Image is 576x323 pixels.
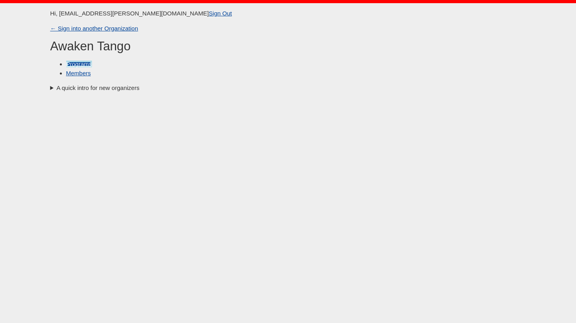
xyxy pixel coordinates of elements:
[66,61,92,67] a: Programs
[209,10,232,17] a: Sign Out
[66,70,91,76] a: Members
[50,25,138,32] a: ← Sign into another Organization
[50,39,526,54] h2: Awaken Tango
[50,84,526,93] summary: A quick intro for new organizers
[50,9,526,18] p: Hi, [EMAIL_ADDRESS][PERSON_NAME][DOMAIN_NAME]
